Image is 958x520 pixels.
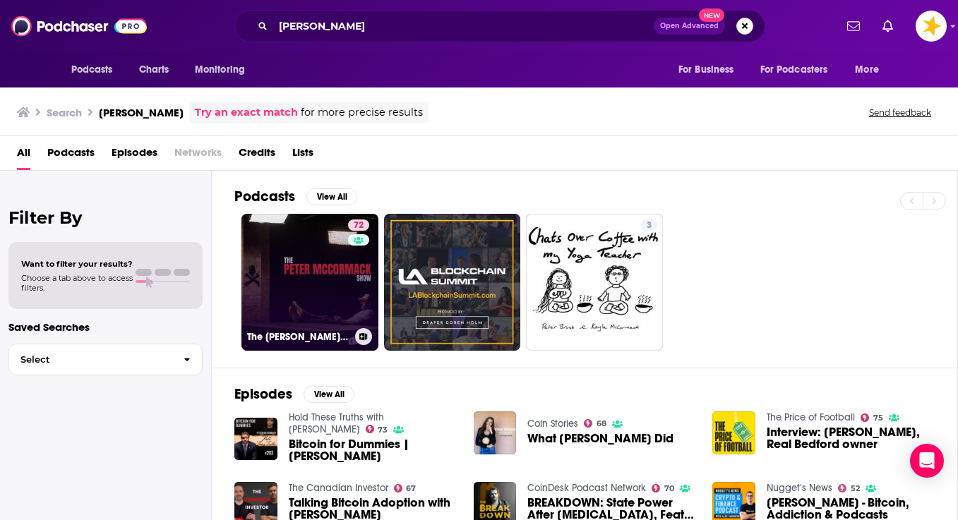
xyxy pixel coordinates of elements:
[195,104,298,121] a: Try an exact match
[61,56,131,83] button: open menu
[597,421,606,427] span: 68
[669,56,752,83] button: open menu
[527,433,673,445] a: What Peter McCormack Did
[760,60,828,80] span: For Podcasters
[916,11,947,42] img: User Profile
[678,60,734,80] span: For Business
[526,214,663,351] a: 3
[47,106,82,119] h3: Search
[712,411,755,454] img: Interview: Peter McCormack, Real Bedford owner
[647,219,652,233] span: 3
[185,56,263,83] button: open menu
[292,141,313,170] a: Lists
[916,11,947,42] span: Logged in as Spreaker_Prime
[916,11,947,42] button: Show profile menu
[234,10,765,42] div: Search podcasts, credits, & more...
[301,104,423,121] span: for more precise results
[366,425,388,433] a: 73
[654,18,725,35] button: Open AdvancedNew
[767,482,832,494] a: Nugget’s News
[247,331,349,343] h3: The [PERSON_NAME] Show
[273,15,654,37] input: Search podcasts, credits, & more...
[851,485,860,492] span: 52
[660,23,719,30] span: Open Advanced
[641,219,657,231] a: 3
[910,444,944,478] div: Open Intercom Messenger
[699,8,724,22] span: New
[289,438,457,462] span: Bitcoin for Dummies | [PERSON_NAME]
[234,188,295,205] h2: Podcasts
[474,411,517,454] img: What Peter McCormack Did
[112,141,157,170] a: Episodes
[289,411,384,435] a: Hold These Truths with Dan Crenshaw
[239,141,275,170] a: Credits
[767,411,855,423] a: The Price of Football
[861,413,883,422] a: 75
[21,259,133,269] span: Want to filter your results?
[8,320,203,334] p: Saved Searches
[652,484,674,492] a: 70
[855,60,879,80] span: More
[234,418,277,461] img: Bitcoin for Dummies | Peter McCormack
[354,219,364,233] span: 72
[527,482,646,494] a: CoinDesk Podcast Network
[527,433,673,445] span: What [PERSON_NAME] Did
[234,188,357,205] a: PodcastsView All
[306,188,357,205] button: View All
[17,141,30,170] a: All
[139,60,169,80] span: Charts
[527,418,578,430] a: Coin Stories
[99,106,184,119] h3: [PERSON_NAME]
[767,426,935,450] span: Interview: [PERSON_NAME], Real Bedford owner
[378,427,388,433] span: 73
[289,438,457,462] a: Bitcoin for Dummies | Peter McCormack
[8,344,203,375] button: Select
[348,219,369,231] a: 72
[877,14,899,38] a: Show notifications dropdown
[394,484,417,492] a: 67
[174,141,222,170] span: Networks
[304,386,354,403] button: View All
[8,207,203,228] h2: Filter By
[21,273,133,293] span: Choose a tab above to access filters.
[241,214,378,351] a: 72The [PERSON_NAME] Show
[845,56,897,83] button: open menu
[664,485,674,492] span: 70
[865,107,935,119] button: Send feedback
[289,482,388,494] a: The Canadian Investor
[751,56,849,83] button: open menu
[234,385,354,403] a: EpisodesView All
[47,141,95,170] a: Podcasts
[406,485,416,492] span: 67
[130,56,178,83] a: Charts
[767,426,935,450] a: Interview: Peter McCormack, Real Bedford owner
[873,415,883,421] span: 75
[842,14,866,38] a: Show notifications dropdown
[234,385,292,403] h2: Episodes
[195,60,245,80] span: Monitoring
[71,60,113,80] span: Podcasts
[9,355,172,364] span: Select
[838,484,860,492] a: 52
[11,13,147,40] img: Podchaser - Follow, Share and Rate Podcasts
[584,419,606,428] a: 68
